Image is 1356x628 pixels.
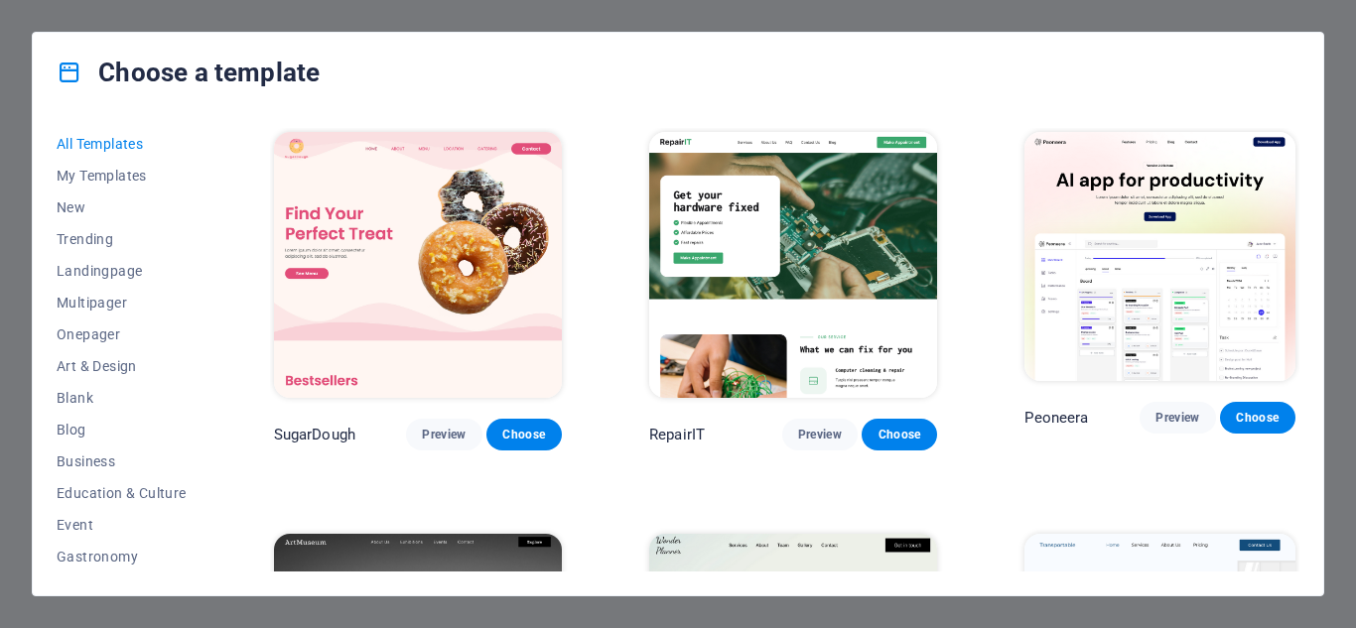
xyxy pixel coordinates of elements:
span: Multipager [57,295,187,311]
span: Onepager [57,326,187,342]
button: Preview [406,419,481,450]
span: Blog [57,422,187,438]
button: Trending [57,223,187,255]
span: Choose [502,427,546,442]
img: SugarDough [274,132,562,398]
button: Education & Culture [57,477,187,509]
button: Art & Design [57,350,187,382]
button: All Templates [57,128,187,160]
p: RepairIT [649,425,705,444]
button: Choose [862,419,937,450]
button: Choose [486,419,562,450]
span: Trending [57,231,187,247]
span: Gastronomy [57,549,187,565]
button: Blog [57,414,187,445]
button: Preview [782,419,858,450]
button: Onepager [57,318,187,350]
span: Business [57,453,187,469]
span: Choose [878,427,921,442]
img: RepairIT [649,132,937,398]
span: Preview [422,427,466,442]
button: Event [57,509,187,541]
span: All Templates [57,136,187,152]
span: Blank [57,390,187,406]
button: Landingpage [57,255,187,287]
span: Art & Design [57,358,187,374]
span: Landingpage [57,263,187,279]
button: New [57,191,187,223]
span: Preview [798,427,842,442]
button: Blank [57,382,187,414]
span: Education & Culture [57,485,187,501]
span: New [57,199,187,215]
button: My Templates [57,160,187,191]
button: Business [57,445,187,477]
button: Gastronomy [57,541,187,572]
span: Event [57,517,187,533]
h4: Choose a template [57,57,320,88]
p: SugarDough [274,425,355,444]
button: Multipager [57,287,187,318]
span: My Templates [57,168,187,184]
